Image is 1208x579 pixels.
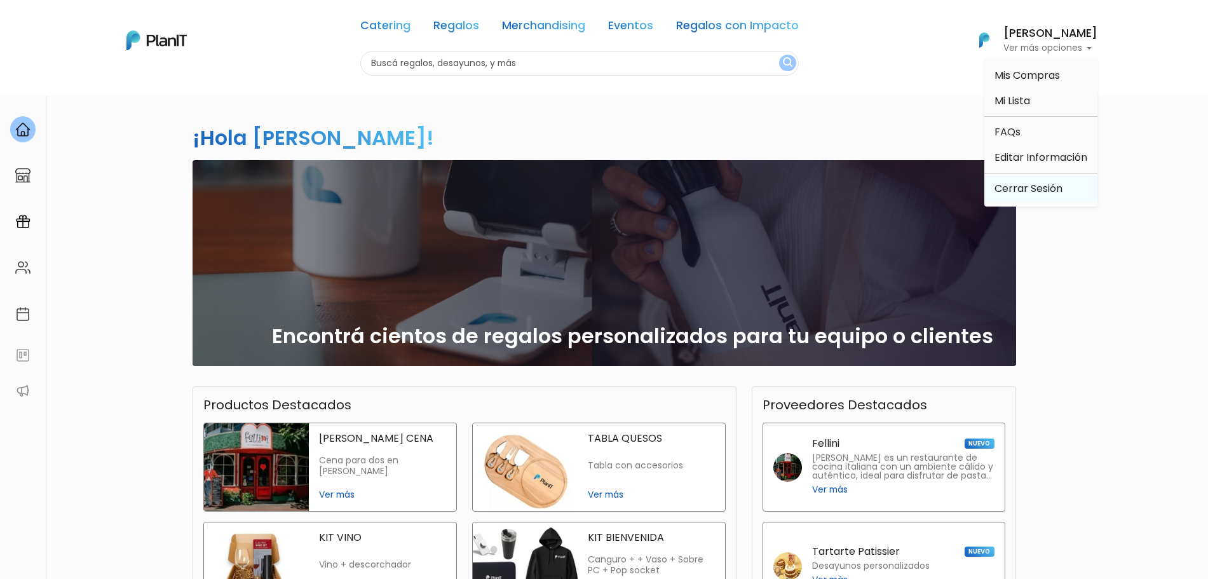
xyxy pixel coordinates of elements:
p: Fellini [812,439,839,449]
p: Tabla con accesorios [588,460,715,471]
a: fellini cena [PERSON_NAME] CENA Cena para dos en [PERSON_NAME] Ver más [203,423,457,512]
a: Regalos [433,20,479,36]
p: Tartarte Patissier [812,547,900,557]
span: NUEVO [965,547,994,557]
img: tabla quesos [473,423,578,511]
span: Ver más [588,488,715,501]
img: feedback-78b5a0c8f98aac82b08bfc38622c3050aee476f2c9584af64705fc4e61158814.svg [15,348,31,363]
a: Regalos con Impacto [676,20,799,36]
h3: Proveedores Destacados [763,397,927,412]
input: Buscá regalos, desayunos, y más [360,51,799,76]
span: Mi Lista [994,93,1030,108]
a: Merchandising [502,20,585,36]
img: marketplace-4ceaa7011d94191e9ded77b95e3339b90024bf715f7c57f8cf31f2d8c509eaba.svg [15,168,31,183]
img: search_button-432b6d5273f82d61273b3651a40e1bd1b912527efae98b1b7a1b2c0702e16a8d.svg [783,57,792,69]
h2: ¡Hola [PERSON_NAME]! [193,123,434,152]
img: PlanIt Logo [126,31,187,50]
p: Vino + descorchador [319,559,446,570]
h6: [PERSON_NAME] [1003,28,1097,39]
a: tabla quesos TABLA QUESOS Tabla con accesorios Ver más [472,423,726,512]
a: Fellini NUEVO [PERSON_NAME] es un restaurante de cocina italiana con un ambiente cálido y auténti... [763,423,1005,512]
p: [PERSON_NAME] CENA [319,433,446,444]
a: Mi Lista [984,88,1097,114]
img: PlanIt Logo [970,26,998,54]
p: [PERSON_NAME] es un restaurante de cocina italiana con un ambiente cálido y auténtico, ideal para... [812,454,994,480]
img: people-662611757002400ad9ed0e3c099ab2801c6687ba6c219adb57efc949bc21e19d.svg [15,260,31,275]
h2: Encontrá cientos de regalos personalizados para tu equipo o clientes [272,324,993,348]
a: Editar Información [984,145,1097,170]
p: Ver más opciones [1003,44,1097,53]
p: Canguro + + Vaso + Sobre PC + Pop socket [588,554,715,576]
img: home-e721727adea9d79c4d83392d1f703f7f8bce08238fde08b1acbfd93340b81755.svg [15,122,31,137]
span: Ver más [319,488,446,501]
a: Mis Compras [984,63,1097,88]
img: fellini [773,453,802,482]
div: ¿Necesitás ayuda? [65,12,183,37]
a: Catering [360,20,411,36]
img: calendar-87d922413cdce8b2cf7b7f5f62616a5cf9e4887200fb71536465627b3292af00.svg [15,306,31,322]
p: Cena para dos en [PERSON_NAME] [319,455,446,477]
p: KIT BIENVENIDA [588,533,715,543]
p: KIT VINO [319,533,446,543]
button: PlanIt Logo [PERSON_NAME] Ver más opciones [963,24,1097,57]
span: NUEVO [965,439,994,449]
img: fellini cena [204,423,309,511]
a: Cerrar Sesión [984,176,1097,201]
p: Desayunos personalizados [812,562,930,571]
a: FAQs [984,119,1097,145]
img: campaigns-02234683943229c281be62815700db0a1741e53638e28bf9629b52c665b00959.svg [15,214,31,229]
span: Mis Compras [994,68,1060,83]
h3: Productos Destacados [203,397,351,412]
span: Ver más [812,483,848,496]
p: TABLA QUESOS [588,433,715,444]
img: partners-52edf745621dab592f3b2c58e3bca9d71375a7ef29c3b500c9f145b62cc070d4.svg [15,383,31,398]
a: Eventos [608,20,653,36]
